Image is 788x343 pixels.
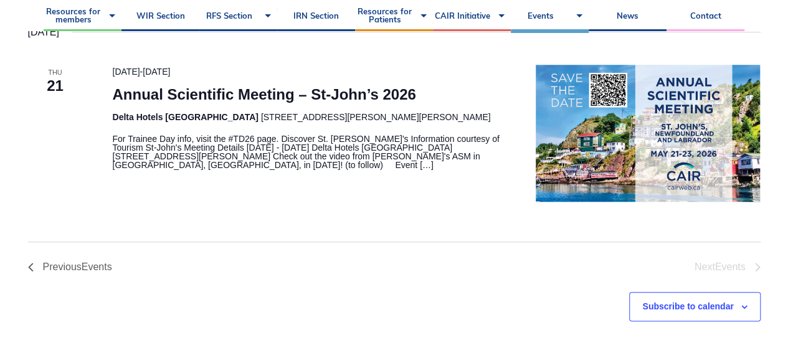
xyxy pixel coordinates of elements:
span: [STREET_ADDRESS][PERSON_NAME][PERSON_NAME] [261,112,491,122]
button: Subscribe to calendar [642,301,733,311]
span: Previous [43,262,112,272]
a: Previous Events [28,262,112,272]
span: [DATE] [143,67,170,77]
span: 21 [28,75,83,96]
img: Capture d’écran 2025-06-06 150827 [536,65,760,201]
span: Delta Hotels [GEOGRAPHIC_DATA] [112,112,258,122]
time: [DATE] [28,24,59,40]
span: Events [82,261,112,272]
a: Annual Scientific Meeting – St-John’s 2026 [112,86,415,103]
time: - [112,67,170,77]
span: Thu [28,67,83,78]
p: For Trainee Day info, visit the #TD26 page. Discover St. [PERSON_NAME]'s Information courtesy of ... [112,134,506,169]
span: [DATE] [112,67,140,77]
